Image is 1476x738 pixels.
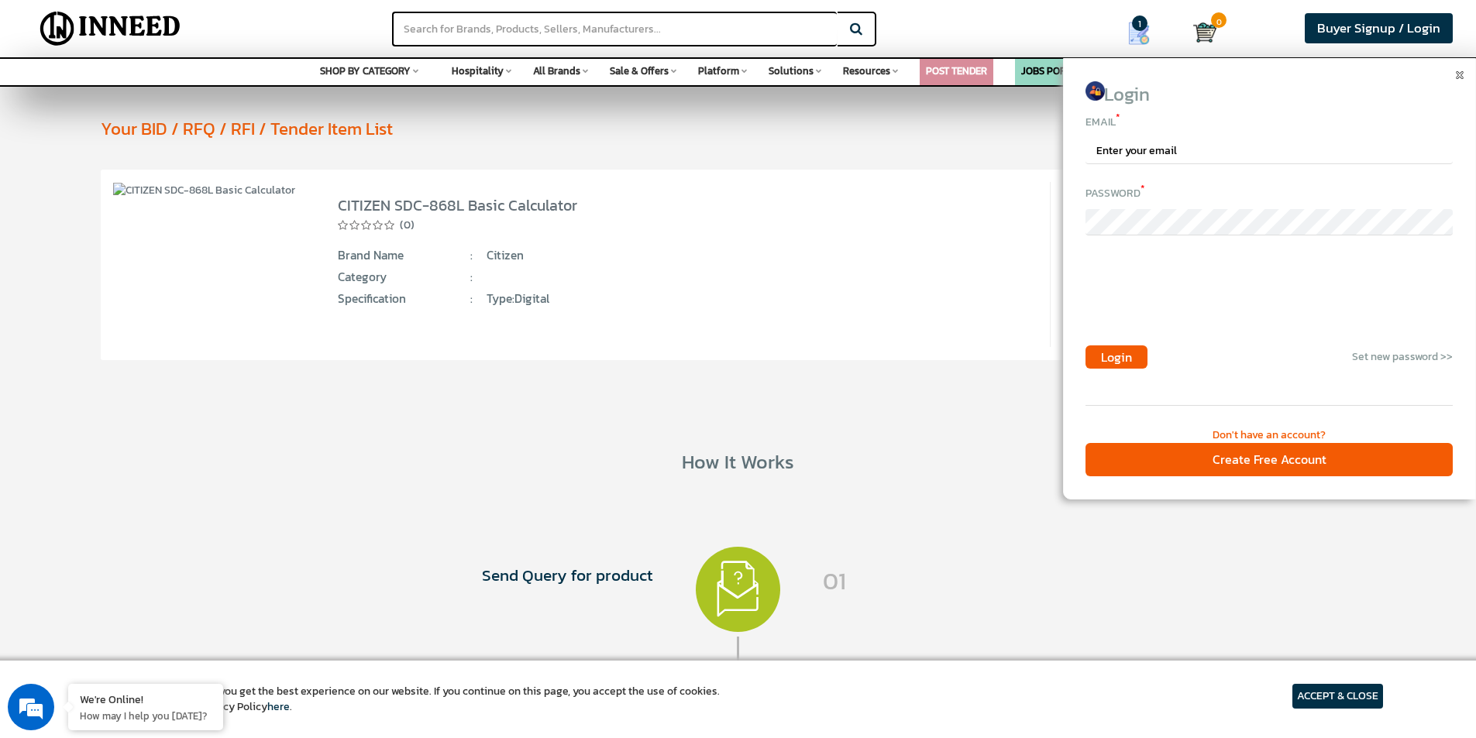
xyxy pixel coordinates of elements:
a: Buyer Signup / Login [1305,13,1453,43]
div: Chat with us now [81,87,260,107]
span: Sale & Offers [610,64,669,78]
img: close icon [1456,71,1464,79]
input: Search for Brands, Products, Sellers, Manufacturers... [392,12,837,46]
img: salesiqlogo_leal7QplfZFryJ6FIlVepeu7OftD7mt8q6exU6-34PB8prfIgodN67KcxXM9Y7JQ_.png [107,407,118,416]
textarea: Type your message and hit 'Enter' [8,423,295,477]
span: We're online! [90,195,214,352]
span: Login [1104,81,1150,108]
span: Citizen [487,247,891,264]
div: Your BID / RFQ / RFI / Tender Item List [101,116,1447,141]
img: login icon [1085,81,1105,101]
img: Cart [1193,21,1216,44]
span: Buyer Signup / Login [1317,19,1440,38]
article: We use cookies to ensure you get the best experience on our website. If you continue on this page... [93,684,720,715]
span: Resources [843,64,890,78]
img: Show My Quotes [1127,22,1151,45]
a: here [267,699,290,715]
div: Minimize live chat window [254,8,291,45]
span: Platform [698,64,739,78]
div: We're Online! [80,692,212,706]
em: Driven by SalesIQ [122,406,197,417]
div: How It Works [29,448,1447,475]
input: Enter your email [1085,138,1453,164]
span: Solutions [769,64,814,78]
span: 01 [823,564,1163,598]
img: CITIZEN SDC-868L Basic Calculator [113,183,295,198]
a: Cart 0 [1193,15,1208,50]
span: Specification [338,290,473,307]
img: Inneed.Market [27,9,194,48]
span: : [470,247,473,264]
span: Brand Name [338,247,473,264]
a: POST TENDER [926,64,987,78]
a: JOBS PORTAL [1021,64,1083,78]
div: Email [1085,112,1453,130]
div: Create Free Account [1085,443,1453,476]
a: CITIZEN SDC-868L Basic Calculator [338,194,577,217]
span: : [470,269,473,286]
img: 1.svg [696,547,781,632]
p: How may I help you today? [80,709,212,723]
span: Send Query for product [313,564,653,587]
a: my Quotes 1 [1097,15,1193,51]
a: Set new password >> [1352,348,1453,365]
span: (0) [400,218,415,233]
span: Category [338,269,473,286]
span: SHOP BY CATEGORY [320,64,411,78]
span: All Brands [533,64,580,78]
iframe: reCAPTCHA [1085,269,1321,330]
img: logo_Zg8I0qSkbAqR2WFHt3p6CTuqpyXMFPubPcD2OT02zFN43Cy9FUNNG3NEPhM_Q1qe_.png [26,93,65,101]
div: Don't have an account? [1085,427,1453,443]
span: Login [1101,348,1132,366]
button: Login [1085,345,1147,369]
span: 0 [1211,12,1227,28]
article: ACCEPT & CLOSE [1292,684,1383,709]
span: : [470,290,473,307]
span: Hospitality [452,64,504,78]
span: Type:Digital [487,290,891,307]
div: Password [1085,183,1453,201]
span: 1 [1132,15,1147,31]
